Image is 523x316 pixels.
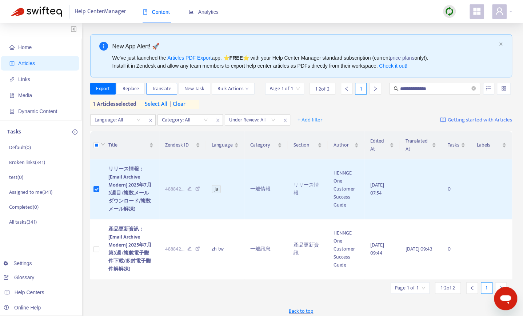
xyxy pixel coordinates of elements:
button: Bulk Actionsdown [212,83,255,95]
th: Translated At [400,131,442,159]
span: Dynamic Content [18,108,57,114]
a: price plans [390,55,415,61]
th: Tasks [442,131,471,159]
b: FREE [229,55,243,61]
button: New Task [179,83,210,95]
span: area-chart [189,9,194,15]
span: 產品更新資訊：[Email Archive Modern] 2025年7月第3週 (複數電子郵件下載/多封電子郵件解解凍) [108,225,152,273]
span: Content [143,9,170,15]
span: 1 articles selected [90,100,137,109]
iframe: メッセージングウィンドウを開くボタン [494,287,517,310]
button: Replace [117,83,145,95]
span: Getting started with Articles [448,116,512,124]
span: right [373,86,378,91]
span: 488842 ... [165,185,184,193]
div: 1 [355,83,367,95]
th: Labels [471,131,512,159]
span: Media [18,92,32,98]
span: unordered-list [486,86,491,91]
span: close [280,116,290,125]
span: select all [145,100,167,109]
span: Section [294,141,316,149]
img: image-link [440,117,446,123]
span: Translate [152,85,171,93]
th: Edited At [364,131,400,159]
span: file-image [9,93,15,98]
span: close [213,116,223,125]
span: clear [167,100,185,109]
span: close [499,42,503,46]
span: Edited At [370,137,388,153]
span: Tasks [448,141,459,149]
span: Labels [477,141,500,149]
span: Back to top [289,307,313,315]
span: appstore [472,7,481,16]
span: [DATE] 09:44 [370,241,384,257]
span: 1 - 2 of 2 [315,85,330,93]
a: Online Help [4,305,41,311]
span: + Add filter [298,116,323,124]
span: link [9,77,15,82]
span: book [143,9,148,15]
button: Translate [146,83,177,95]
span: New Task [184,85,204,93]
td: 一般情報 [244,159,288,219]
span: Help Centers [15,289,44,295]
button: Export [90,83,116,95]
p: Assigned to me ( 341 ) [9,188,52,196]
th: Section [288,131,328,159]
span: Translated At [406,137,430,153]
span: 488842 ... [165,245,184,253]
td: 0 [442,159,471,219]
a: Articles PDF Export [167,55,212,61]
span: down [101,142,105,147]
span: Links [18,76,30,82]
td: 一般訊息 [244,219,288,279]
span: left [470,285,475,291]
span: Home [18,44,32,50]
td: リリース情報 [288,159,328,219]
td: HENNGE One Customer Success Guide [328,159,364,219]
span: Bulk Actions [217,85,249,93]
span: ja [212,185,221,193]
span: left [344,86,349,91]
span: close-circle [471,85,476,92]
p: Completed ( 0 ) [9,203,39,211]
span: home [9,45,15,50]
td: HENNGE One Customer Success Guide [328,219,364,279]
span: account-book [9,61,15,66]
span: Analytics [189,9,219,15]
div: New App Alert! 🚀 [112,42,496,51]
span: Title [108,141,147,149]
th: Category [244,131,288,159]
p: Broken links ( 341 ) [9,159,45,166]
div: 1 [481,282,492,294]
a: Glossary [4,275,34,280]
span: [DATE] 07:54 [370,181,384,197]
div: We've just launched the app, ⭐ ⭐️ with your Help Center Manager standard subscription (current on... [112,54,496,70]
th: Title [103,131,159,159]
img: Swifteq [11,7,62,17]
span: Replace [123,85,139,93]
span: plus-circle [72,129,77,135]
span: リリース情報：[Email Archive Modern] 2025年7月3週目 (複数メールダウンロード/複数メール解凍) [108,165,152,213]
img: sync.dc5367851b00ba804db3.png [445,7,454,16]
span: Export [96,85,110,93]
span: down [245,87,249,91]
span: right [498,285,503,291]
span: Articles [18,60,35,66]
span: user [495,7,504,16]
span: close-circle [471,86,476,91]
span: Language [212,141,233,149]
span: | [170,99,171,109]
span: 1 - 2 of 2 [441,284,455,292]
th: Language [206,131,244,159]
p: test ( 0 ) [9,173,23,181]
span: [DATE] 09:43 [406,245,432,253]
span: search [394,86,399,91]
button: unordered-list [483,83,494,95]
span: Category [250,141,276,149]
span: close [146,116,155,125]
p: Default ( 0 ) [9,144,31,151]
th: Author [328,131,364,159]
